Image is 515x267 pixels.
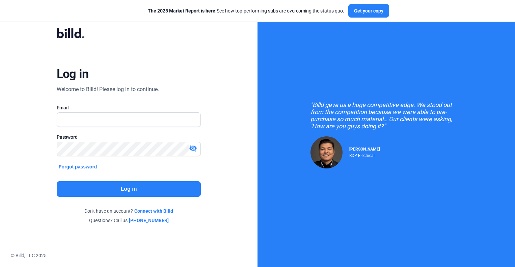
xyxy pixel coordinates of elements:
[349,147,380,152] span: [PERSON_NAME]
[134,208,173,214] a: Connect with Billd
[57,85,159,94] div: Welcome to Billd! Please log in to continue.
[57,163,99,170] button: Forgot password
[57,134,201,140] div: Password
[57,208,201,214] div: Don't have an account?
[57,181,201,197] button: Log in
[57,66,89,81] div: Log in
[57,217,201,224] div: Questions? Call us
[57,104,201,111] div: Email
[310,136,343,168] img: Raul Pacheco
[348,4,389,18] button: Get your copy
[310,101,462,130] div: "Billd gave us a huge competitive edge. We stood out from the competition because we were able to...
[148,7,344,14] div: See how top-performing subs are overcoming the status quo.
[349,152,380,158] div: RDP Electrical
[189,144,197,152] mat-icon: visibility_off
[148,8,217,14] span: The 2025 Market Report is here:
[129,217,169,224] a: [PHONE_NUMBER]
